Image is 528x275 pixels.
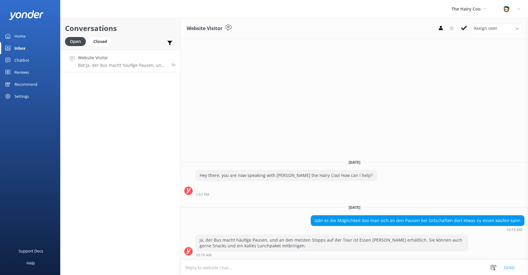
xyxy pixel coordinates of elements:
div: Sep 08 2025 01:57pm (UTC +01:00) Europe/Dublin [196,192,377,196]
span: [DATE] [345,160,364,165]
a: Website VisitorBot:Ja, der Bus macht häufige Pausen, und an den meisten Stopps auf der Tour ist E... [61,50,180,72]
div: Sep 10 2025 10:19am (UTC +01:00) Europe/Dublin [196,253,468,257]
h4: Website Visitor [78,54,167,61]
strong: 10:19 AM [506,228,522,232]
div: Settings [14,90,29,102]
h3: Website Visitor [187,25,222,32]
a: Open [65,38,89,45]
span: [DATE] [345,205,364,210]
div: Chatbot [14,54,29,66]
div: Open [65,37,86,46]
div: Recommend [14,78,37,90]
div: Hey there, you are now speaking with [PERSON_NAME] the Hairy Coo! How can I help? [196,170,376,181]
div: Closed [89,37,112,46]
div: Support Docs [19,245,43,257]
div: Gibt es die Möglichkeit das man sich an den Pausen bei Ortschaften dort etwas zu essen kaufen kann [311,215,524,226]
span: The Hairy Coo [452,6,481,12]
div: Assign User [471,23,522,33]
strong: 10:19 AM [196,253,212,257]
span: Sep 10 2025 10:19am (UTC +01:00) Europe/Dublin [171,62,176,67]
img: yonder-white-logo.png [9,10,44,20]
div: Home [14,30,26,42]
h2: Conversations [65,23,176,34]
a: Closed [89,38,115,45]
span: Assign user [474,25,497,32]
strong: 1:57 PM [196,193,209,196]
div: Inbox [14,42,26,54]
div: Help [26,257,35,269]
div: Ja, der Bus macht häufige Pausen, und an den meisten Stopps auf der Tour ist Essen [PERSON_NAME] ... [196,235,467,251]
div: Reviews [14,66,29,78]
p: Bot: Ja, der Bus macht häufige Pausen, und an den meisten Stopps auf der Tour ist Essen [PERSON_N... [78,63,167,68]
div: Sep 10 2025 10:19am (UTC +01:00) Europe/Dublin [311,227,524,232]
img: 457-1738239164.png [502,5,511,14]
